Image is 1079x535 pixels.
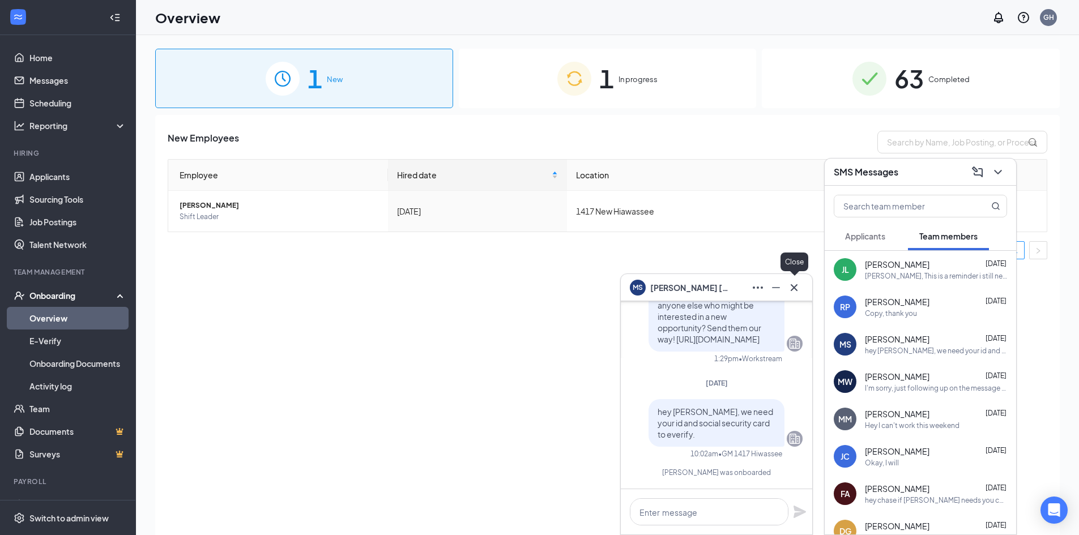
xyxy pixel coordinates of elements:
[989,163,1007,181] button: ChevronDown
[781,252,808,271] div: Close
[29,92,126,114] a: Scheduling
[865,296,929,307] span: [PERSON_NAME]
[29,290,117,301] div: Onboarding
[865,259,929,270] span: [PERSON_NAME]
[690,449,718,459] div: 10:02am
[29,329,126,352] a: E-Verify
[567,191,827,232] td: 1417 New Hiawassee
[841,488,850,499] div: FA
[29,352,126,375] a: Onboarding Documents
[397,169,549,181] span: Hired date
[865,371,929,382] span: [PERSON_NAME]
[991,165,1005,179] svg: ChevronDown
[749,279,767,297] button: Ellipses
[29,69,126,92] a: Messages
[986,483,1007,492] span: [DATE]
[834,166,898,178] h3: SMS Messages
[838,376,852,387] div: MW
[650,281,730,294] span: [PERSON_NAME] [PERSON_NAME]
[14,477,124,486] div: Payroll
[928,74,970,85] span: Completed
[865,446,929,457] span: [PERSON_NAME]
[12,11,24,23] svg: WorkstreamLogo
[986,297,1007,305] span: [DATE]
[29,46,126,69] a: Home
[327,74,343,85] span: New
[841,451,850,462] div: JC
[29,211,126,233] a: Job Postings
[793,505,807,519] svg: Plane
[971,165,984,179] svg: ComposeMessage
[1040,497,1068,524] div: Open Intercom Messenger
[992,11,1005,24] svg: Notifications
[29,512,109,524] div: Switch to admin view
[1043,12,1054,22] div: GH
[567,160,827,191] th: Location
[155,8,220,27] h1: Overview
[1029,241,1047,259] button: right
[865,346,1007,356] div: hey [PERSON_NAME], we need your id and social security card to everify.
[29,188,126,211] a: Sourcing Tools
[619,74,658,85] span: In progress
[986,521,1007,529] span: [DATE]
[865,495,1007,505] div: hey chase if [PERSON_NAME] needs you can you work tonight and take [DATE] off instead? (I suspect...
[308,59,322,98] span: 1
[986,371,1007,380] span: [DATE]
[986,259,1007,268] span: [DATE]
[785,279,803,297] button: Cross
[788,337,801,350] svg: Company
[894,59,924,98] span: 63
[714,354,739,363] div: 1:29pm
[29,375,126,397] a: Activity log
[1029,241,1047,259] li: Next Page
[599,59,614,98] span: 1
[834,195,969,217] input: Search team member
[29,397,126,420] a: Team
[842,264,849,275] div: JL
[865,271,1007,281] div: [PERSON_NAME], This is a reminder i still need your drivers license and social security card to p...
[769,281,783,294] svg: Minimize
[14,120,25,131] svg: Analysis
[788,432,801,446] svg: Company
[767,279,785,297] button: Minimize
[397,205,558,217] div: [DATE]
[180,211,379,222] span: Shift Leader
[865,333,929,345] span: [PERSON_NAME]
[168,160,388,191] th: Employee
[29,443,126,465] a: SurveysCrown
[109,12,121,23] svg: Collapse
[865,309,917,318] div: Copy, thank you
[840,301,850,313] div: RP
[14,512,25,524] svg: Settings
[838,413,852,425] div: MM
[630,468,803,477] div: [PERSON_NAME] was onboarded
[14,290,25,301] svg: UserCheck
[168,131,239,153] span: New Employees
[29,420,126,443] a: DocumentsCrown
[865,520,929,532] span: [PERSON_NAME]
[718,449,782,459] span: • GM 1417 Hiwassee
[845,231,885,241] span: Applicants
[29,120,127,131] div: Reporting
[787,281,801,294] svg: Cross
[986,446,1007,455] span: [DATE]
[29,233,126,256] a: Talent Network
[865,408,929,420] span: [PERSON_NAME]
[29,494,126,516] a: PayrollCrown
[751,281,765,294] svg: Ellipses
[865,483,929,494] span: [PERSON_NAME]
[29,165,126,188] a: Applicants
[969,163,987,181] button: ComposeMessage
[877,131,1047,153] input: Search by Name, Job Posting, or Process
[739,354,782,363] span: • Workstream
[180,200,379,211] span: [PERSON_NAME]
[29,307,126,329] a: Overview
[658,406,773,439] span: hey [PERSON_NAME], we need your id and social security card to everify.
[986,334,1007,343] span: [DATE]
[706,379,728,387] span: [DATE]
[839,339,851,350] div: MS
[14,148,124,158] div: Hiring
[865,421,959,430] div: Hey I can't work this weekend
[1017,11,1030,24] svg: QuestionInfo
